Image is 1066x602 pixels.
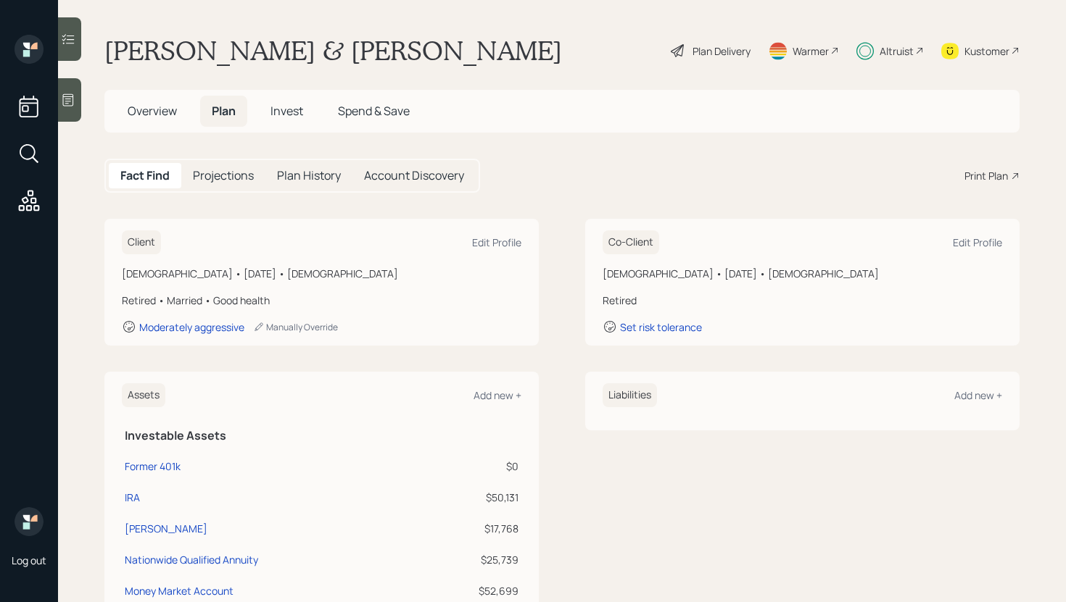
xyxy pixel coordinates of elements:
[427,490,518,505] div: $50,131
[122,383,165,407] h6: Assets
[104,35,562,67] h1: [PERSON_NAME] & [PERSON_NAME]
[122,266,521,281] div: [DEMOGRAPHIC_DATA] • [DATE] • [DEMOGRAPHIC_DATA]
[427,459,518,474] div: $0
[964,43,1009,59] div: Kustomer
[15,507,44,536] img: retirable_logo.png
[964,168,1008,183] div: Print Plan
[277,169,341,183] h5: Plan History
[125,459,181,474] div: Former 401k
[139,320,244,334] div: Moderately aggressive
[620,320,702,334] div: Set risk tolerance
[193,169,254,183] h5: Projections
[427,521,518,536] div: $17,768
[125,429,518,443] h5: Investable Assets
[212,103,236,119] span: Plan
[603,266,1002,281] div: [DEMOGRAPHIC_DATA] • [DATE] • [DEMOGRAPHIC_DATA]
[793,43,829,59] div: Warmer
[603,293,1002,308] div: Retired
[953,235,1002,249] div: Edit Profile
[125,521,207,536] div: [PERSON_NAME]
[125,552,258,567] div: Nationwide Qualified Annuity
[603,230,659,254] h6: Co-Client
[472,235,521,249] div: Edit Profile
[880,43,914,59] div: Altruist
[693,43,751,59] div: Plan Delivery
[122,230,161,254] h6: Client
[12,553,46,567] div: Log out
[427,583,518,598] div: $52,699
[364,169,464,183] h5: Account Discovery
[120,169,170,183] h5: Fact Find
[253,321,338,333] div: Manually Override
[474,388,521,402] div: Add new +
[427,552,518,567] div: $25,739
[603,383,657,407] h6: Liabilities
[125,583,234,598] div: Money Market Account
[125,490,140,505] div: IRA
[122,293,521,308] div: Retired • Married • Good health
[128,103,177,119] span: Overview
[270,103,303,119] span: Invest
[954,388,1002,402] div: Add new +
[338,103,410,119] span: Spend & Save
